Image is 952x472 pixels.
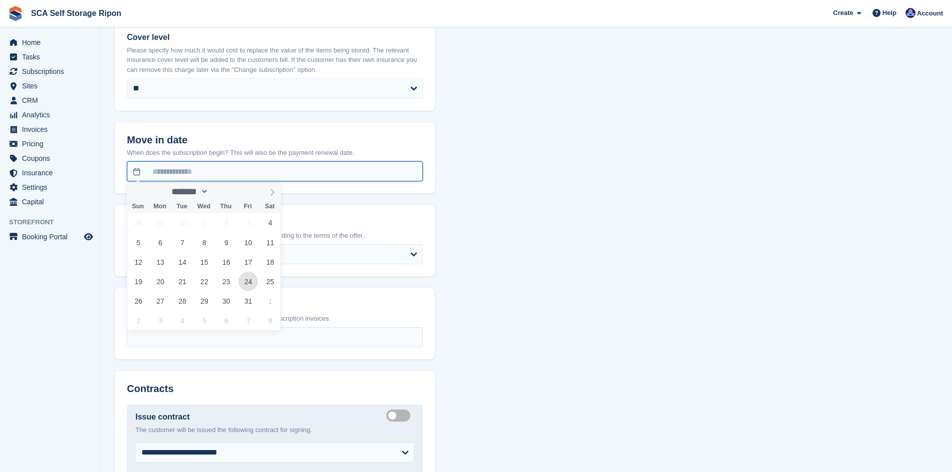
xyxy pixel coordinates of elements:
[386,415,414,417] label: Create integrated contract
[150,311,170,330] span: November 3, 2025
[172,311,192,330] span: November 4, 2025
[22,50,82,64] span: Tasks
[5,230,94,244] a: menu
[22,64,82,78] span: Subscriptions
[833,8,853,18] span: Create
[260,272,280,291] span: October 25, 2025
[194,252,214,272] span: October 15, 2025
[127,383,423,395] h2: Contracts
[22,108,82,122] span: Analytics
[260,252,280,272] span: October 18, 2025
[150,252,170,272] span: October 13, 2025
[208,186,240,197] input: Year
[917,8,943,18] span: Account
[171,203,193,210] span: Tue
[22,79,82,93] span: Sites
[5,122,94,136] a: menu
[193,203,215,210] span: Wed
[127,203,149,210] span: Sun
[22,166,82,180] span: Insurance
[82,231,94,243] a: Preview store
[215,203,237,210] span: Thu
[128,233,148,252] span: October 5, 2025
[8,6,23,21] img: stora-icon-8386f47178a22dfd0bd8f6a31ec36ba5ce8667c1dd55bd0f319d3a0aa187defe.svg
[172,213,192,233] span: September 30, 2025
[127,45,423,75] p: Please specify how much it would cost to replace the value of the items being stored. The relevan...
[883,8,897,18] span: Help
[194,311,214,330] span: November 5, 2025
[238,233,258,252] span: October 10, 2025
[5,79,94,93] a: menu
[22,35,82,49] span: Home
[259,203,281,210] span: Sat
[135,411,189,423] label: Issue contract
[135,425,414,435] p: The customer will be issued the following contract for signing.
[22,180,82,194] span: Settings
[238,252,258,272] span: October 17, 2025
[22,195,82,209] span: Capital
[216,213,236,233] span: October 2, 2025
[906,8,916,18] img: Sarah Race
[260,233,280,252] span: October 11, 2025
[128,213,148,233] span: September 28, 2025
[194,213,214,233] span: October 1, 2025
[128,311,148,330] span: November 2, 2025
[150,233,170,252] span: October 6, 2025
[194,291,214,311] span: October 29, 2025
[22,151,82,165] span: Coupons
[260,213,280,233] span: October 4, 2025
[194,233,214,252] span: October 8, 2025
[27,5,125,21] a: SCA Self Storage Ripon
[238,291,258,311] span: October 31, 2025
[22,137,82,151] span: Pricing
[5,180,94,194] a: menu
[5,151,94,165] a: menu
[172,252,192,272] span: October 14, 2025
[9,217,99,227] span: Storefront
[216,291,236,311] span: October 30, 2025
[128,252,148,272] span: October 12, 2025
[128,272,148,291] span: October 19, 2025
[216,272,236,291] span: October 23, 2025
[5,35,94,49] a: menu
[22,93,82,107] span: CRM
[128,291,148,311] span: October 26, 2025
[127,31,423,43] label: Cover level
[260,291,280,311] span: November 1, 2025
[22,122,82,136] span: Invoices
[127,134,423,146] h2: Move in date
[22,230,82,244] span: Booking Portal
[172,272,192,291] span: October 21, 2025
[168,186,208,197] select: Month
[149,203,171,210] span: Mon
[5,50,94,64] a: menu
[216,311,236,330] span: November 6, 2025
[5,166,94,180] a: menu
[172,291,192,311] span: October 28, 2025
[5,93,94,107] a: menu
[194,272,214,291] span: October 22, 2025
[237,203,259,210] span: Fri
[5,137,94,151] a: menu
[260,311,280,330] span: November 8, 2025
[238,272,258,291] span: October 24, 2025
[5,64,94,78] a: menu
[216,233,236,252] span: October 9, 2025
[5,195,94,209] a: menu
[150,213,170,233] span: September 29, 2025
[216,252,236,272] span: October 16, 2025
[238,213,258,233] span: October 3, 2025
[150,291,170,311] span: October 27, 2025
[127,148,423,158] p: When does the subscription begin? This will also be the payment renewal date.
[238,311,258,330] span: November 7, 2025
[172,233,192,252] span: October 7, 2025
[5,108,94,122] a: menu
[150,272,170,291] span: October 20, 2025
